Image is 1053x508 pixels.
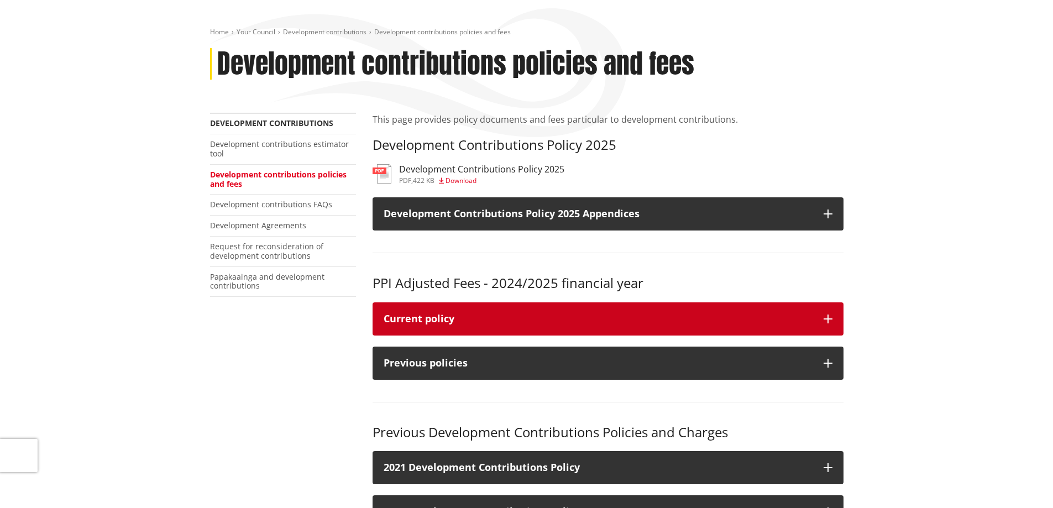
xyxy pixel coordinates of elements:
a: Development Contributions Policy 2025 pdf,422 KB Download [373,164,564,184]
img: document-pdf.svg [373,164,391,184]
button: Previous policies [373,347,844,380]
a: Development contributions [283,27,366,36]
button: Development Contributions Policy 2025 Appendices [373,197,844,231]
div: Previous policies [384,358,813,369]
div: , [399,177,564,184]
a: Development contributions policies and fees [210,169,347,189]
h1: Development contributions policies and fees [217,48,694,80]
p: This page provides policy documents and fees particular to development contributions. [373,113,844,126]
a: Development contributions FAQs [210,199,332,210]
a: Development contributions estimator tool [210,139,349,159]
button: 2021 Development Contributions Policy [373,451,844,484]
h3: PPI Adjusted Fees - 2024/2025 financial year [373,275,844,291]
h3: Development Contributions Policy 2025 [373,137,844,153]
a: Development Agreements [210,220,306,231]
button: Current policy [373,302,844,336]
a: Home [210,27,229,36]
div: Current policy [384,313,813,324]
h3: Development Contributions Policy 2025 Appendices [384,208,813,219]
span: 422 KB [413,176,434,185]
h3: Development Contributions Policy 2025 [399,164,564,175]
a: Your Council [237,27,275,36]
a: Development contributions [210,118,333,128]
a: Request for reconsideration of development contributions [210,241,323,261]
h3: 2021 Development Contributions Policy [384,462,813,473]
h3: Previous Development Contributions Policies and Charges [373,425,844,441]
span: pdf [399,176,411,185]
nav: breadcrumb [210,28,844,37]
iframe: Messenger Launcher [1002,462,1042,501]
span: Development contributions policies and fees [374,27,511,36]
a: Papakaainga and development contributions [210,271,324,291]
span: Download [446,176,476,185]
